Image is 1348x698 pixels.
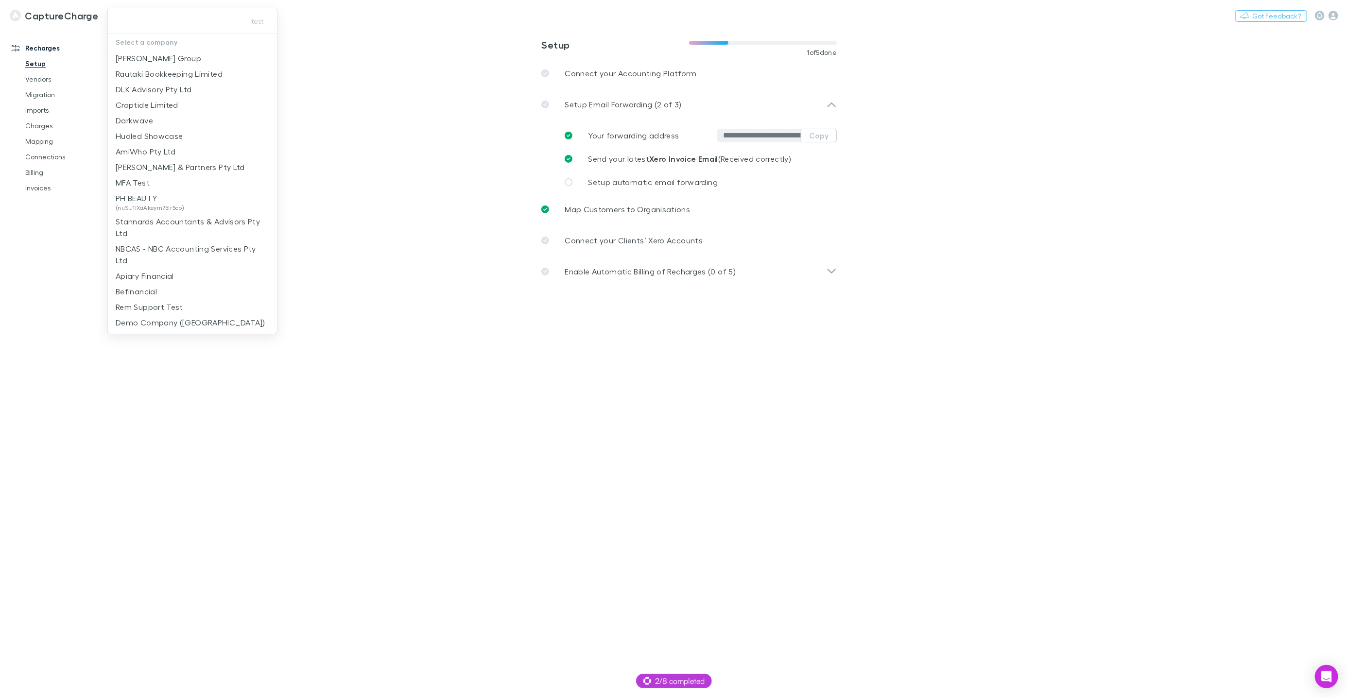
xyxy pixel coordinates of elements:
p: AmiWho Pty Ltd [116,146,175,157]
p: MFA Test [116,177,150,188]
div: Open Intercom Messenger [1315,665,1338,688]
button: test [242,16,273,27]
span: (nuSU1IXaAkeym75Ir5cp) [116,204,184,212]
p: Demo Company ([GEOGRAPHIC_DATA]) [116,317,265,328]
p: Hudled Showcase [116,130,183,142]
p: DLK Advisory Pty Ltd [116,84,191,95]
p: Croptide Limited [116,99,178,111]
span: test [252,16,264,27]
p: Befinancial [116,286,157,297]
p: Apiary Financial [116,270,174,282]
p: PH BEAUTY [116,192,184,204]
p: Stannards Accountants & Advisors Pty Ltd [116,216,269,239]
p: [PERSON_NAME] Group [116,52,201,64]
p: Select a company [108,34,277,51]
p: Rem Support Test [116,301,183,313]
p: NBCAS - NBC Accounting Services Pty Ltd [116,243,269,266]
p: [PERSON_NAME] & Partners Pty Ltd [116,161,245,173]
p: Rautaki Bookkeeping Limited [116,68,223,80]
p: Darkwave [116,115,153,126]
